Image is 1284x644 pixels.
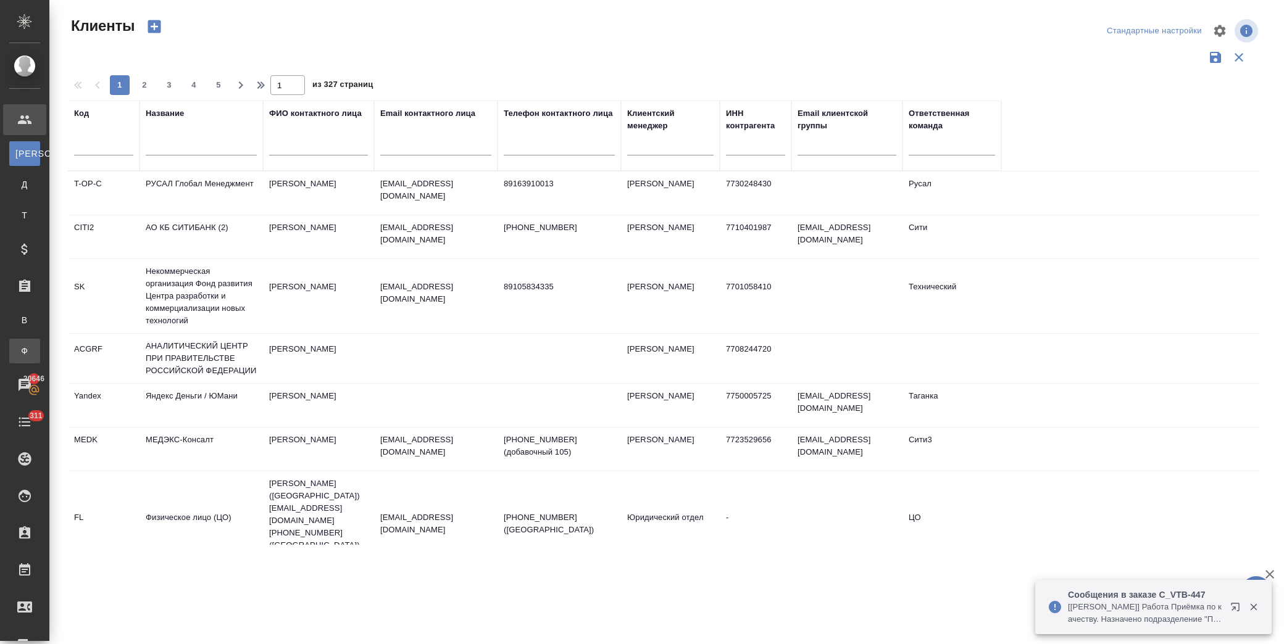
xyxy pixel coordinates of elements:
td: АНАЛИТИЧЕСКИЙ ЦЕНТР ПРИ ПРАВИТЕЛЬСТВЕ РОССИЙСКОЙ ФЕДЕРАЦИИ [140,334,263,383]
p: [PHONE_NUMBER] [504,221,615,234]
span: [PERSON_NAME] [15,147,34,160]
div: ФИО контактного лица [269,107,362,120]
td: [PERSON_NAME] [263,427,374,471]
td: 7750005725 [720,384,791,427]
td: Яндекс Деньги / ЮМани [140,384,263,427]
a: Ф [9,339,40,363]
td: АО КБ СИТИБАНК (2) [140,215,263,258]
td: SK [68,275,140,318]
div: ИНН контрагента [726,107,785,132]
td: [PERSON_NAME] ([GEOGRAPHIC_DATA]) [EMAIL_ADDRESS][DOMAIN_NAME] [PHONE_NUMBER] ([GEOGRAPHIC_DATA])... [263,471,374,582]
a: Т [9,203,40,228]
td: Сити [903,215,1001,258]
td: 7710401987 [720,215,791,258]
span: Посмотреть информацию [1235,19,1261,43]
td: - [720,505,791,548]
span: Настроить таблицу [1205,16,1235,46]
span: В [15,314,34,326]
td: [PERSON_NAME] [263,384,374,427]
a: В [9,308,40,332]
p: 89105834335 [504,281,615,293]
td: 7723529656 [720,427,791,471]
button: 2 [135,75,154,95]
span: Клиенты [68,16,135,36]
p: [EMAIL_ADDRESS][DOMAIN_NAME] [380,178,491,202]
div: Код [74,107,89,120]
td: [PERSON_NAME] [621,337,720,380]
td: [PERSON_NAME] [263,337,374,380]
td: [EMAIL_ADDRESS][DOMAIN_NAME] [791,384,903,427]
td: 7701058410 [720,275,791,318]
div: Телефон контактного лица [504,107,613,120]
td: [PERSON_NAME] [621,215,720,258]
p: [EMAIL_ADDRESS][DOMAIN_NAME] [380,281,491,305]
button: Сохранить фильтры [1204,46,1227,69]
button: 4 [184,75,204,95]
td: [PERSON_NAME] [621,275,720,318]
button: 🙏 [1241,576,1272,607]
td: [EMAIL_ADDRESS][DOMAIN_NAME] [791,215,903,258]
span: 2 [135,79,154,91]
td: CITI2 [68,215,140,258]
a: 20646 [3,369,46,400]
td: [PERSON_NAME] [621,171,720,215]
p: [EMAIL_ADDRESS][DOMAIN_NAME] [380,511,491,536]
td: ЦО [903,505,1001,548]
p: [[PERSON_NAME]] Работа Приёмка по качеству. Назначено подразделение "Прямая загрузка (шаблонные д... [1068,601,1222,625]
td: [PERSON_NAME] [621,427,720,471]
div: split button [1104,22,1205,41]
button: 3 [159,75,179,95]
td: Юридический отдел [621,505,720,548]
td: Сити3 [903,427,1001,471]
p: [PHONE_NUMBER] (добавочный 105) [504,434,615,458]
td: [PERSON_NAME] [263,215,374,258]
div: Email клиентской группы [798,107,896,132]
div: Ответственная команда [909,107,995,132]
p: [PHONE_NUMBER] ([GEOGRAPHIC_DATA]) [504,511,615,536]
a: Д [9,172,40,197]
td: 7730248430 [720,171,791,215]
td: [PERSON_NAME] [621,384,720,427]
button: Открыть в новой вкладке [1223,595,1253,624]
span: 5 [209,79,228,91]
p: [EMAIL_ADDRESS][DOMAIN_NAME] [380,221,491,246]
button: Закрыть [1241,601,1266,613]
p: Сообщения в заказе C_VTB-447 [1068,588,1222,601]
span: из 327 страниц [312,77,373,95]
span: 20646 [16,373,52,385]
td: Yandex [68,384,140,427]
td: Русал [903,171,1001,215]
p: 89163910013 [504,178,615,190]
a: 311 [3,407,46,437]
td: МЕДЭКС-Консалт [140,427,263,471]
span: Д [15,178,34,191]
td: ACGRF [68,337,140,380]
td: MEDK [68,427,140,471]
td: [PERSON_NAME] [263,171,374,215]
span: 4 [184,79,204,91]
td: РУСАЛ Глобал Менеджмент [140,171,263,215]
button: 5 [209,75,228,95]
span: Ф [15,345,34,357]
span: 3 [159,79,179,91]
td: FL [68,505,140,548]
span: Т [15,209,34,221]
button: Создать [140,16,169,37]
div: Email контактного лица [380,107,475,120]
td: Таганка [903,384,1001,427]
button: Сбросить фильтры [1227,46,1251,69]
td: [PERSON_NAME] [263,275,374,318]
td: [EMAIL_ADDRESS][DOMAIN_NAME] [791,427,903,471]
td: Технический [903,275,1001,318]
a: [PERSON_NAME] [9,141,40,166]
td: T-OP-C [68,171,140,215]
p: [EMAIL_ADDRESS][DOMAIN_NAME] [380,434,491,458]
td: Физическое лицо (ЦО) [140,505,263,548]
div: Клиентский менеджер [627,107,714,132]
div: Название [146,107,184,120]
span: 311 [22,410,50,422]
td: 7708244720 [720,337,791,380]
td: Некоммерческая организация Фонд развития Центра разработки и коммерциализации новых технологий [140,259,263,333]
